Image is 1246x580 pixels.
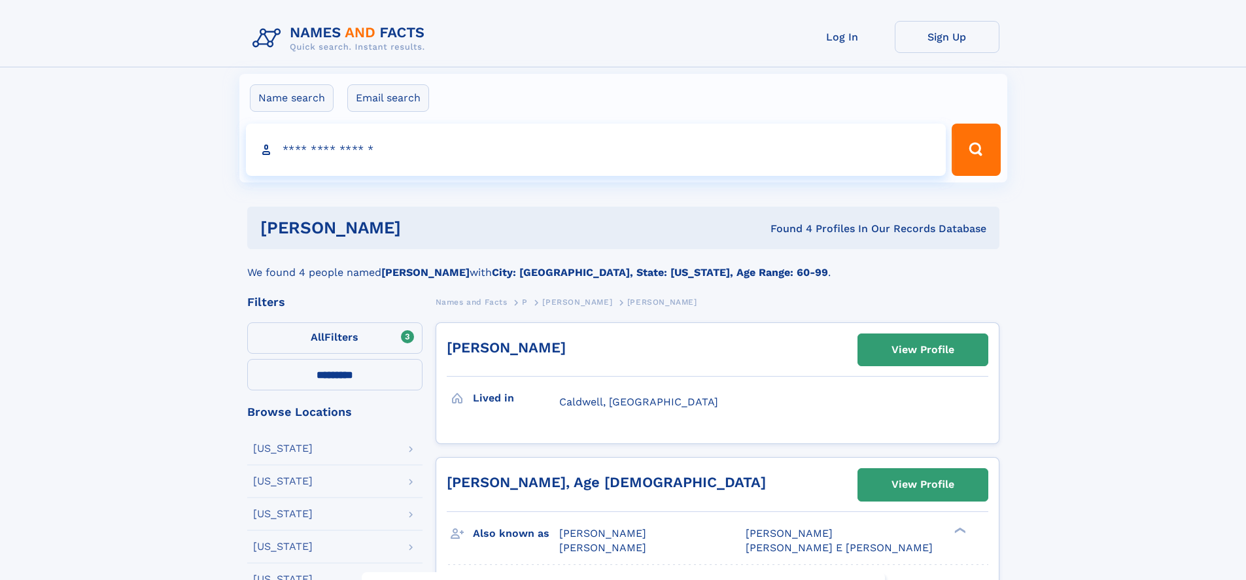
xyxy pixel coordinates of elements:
[247,296,423,308] div: Filters
[246,124,946,176] input: search input
[542,298,612,307] span: [PERSON_NAME]
[542,294,612,310] a: [PERSON_NAME]
[253,509,313,519] div: [US_STATE]
[447,474,766,490] a: [PERSON_NAME], Age [DEMOGRAPHIC_DATA]
[311,331,324,343] span: All
[492,266,828,279] b: City: [GEOGRAPHIC_DATA], State: [US_STATE], Age Range: 60-99
[447,339,566,356] a: [PERSON_NAME]
[473,522,559,545] h3: Also known as
[381,266,470,279] b: [PERSON_NAME]
[952,124,1000,176] button: Search Button
[790,21,895,53] a: Log In
[522,298,528,307] span: P
[559,527,646,539] span: [PERSON_NAME]
[559,541,646,554] span: [PERSON_NAME]
[858,334,988,366] a: View Profile
[559,396,718,408] span: Caldwell, [GEOGRAPHIC_DATA]
[247,406,423,418] div: Browse Locations
[585,222,986,236] div: Found 4 Profiles In Our Records Database
[247,21,436,56] img: Logo Names and Facts
[522,294,528,310] a: P
[260,220,586,236] h1: [PERSON_NAME]
[436,294,508,310] a: Names and Facts
[746,541,933,554] span: [PERSON_NAME] E [PERSON_NAME]
[895,21,999,53] a: Sign Up
[253,443,313,454] div: [US_STATE]
[250,84,334,112] label: Name search
[951,526,967,534] div: ❯
[891,469,954,500] div: View Profile
[858,469,988,500] a: View Profile
[247,322,423,354] label: Filters
[253,541,313,552] div: [US_STATE]
[253,476,313,486] div: [US_STATE]
[746,527,833,539] span: [PERSON_NAME]
[891,335,954,365] div: View Profile
[247,249,999,281] div: We found 4 people named with .
[473,387,559,409] h3: Lived in
[347,84,429,112] label: Email search
[627,298,697,307] span: [PERSON_NAME]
